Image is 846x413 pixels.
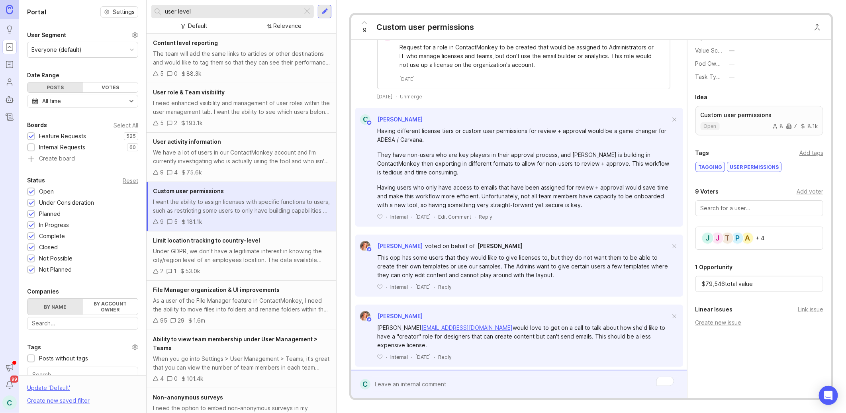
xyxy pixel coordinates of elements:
[27,156,138,163] a: Create board
[809,19,825,35] button: Close button
[178,316,184,325] div: 29
[153,49,330,67] div: The team will add the same links to articles or other destinations and would like to tag them so ...
[160,316,167,325] div: 95
[147,231,336,281] a: Limit location tracking to country-levelUnder GDPR, we don't have a legitimate interest in knowin...
[2,57,17,72] a: Roadmaps
[819,386,838,405] div: Open Intercom Messenger
[377,151,670,177] div: They have non-users who are key players in their approval process, and [PERSON_NAME] is building ...
[415,284,431,290] time: [DATE]
[772,123,783,129] div: 8
[39,187,54,196] div: Open
[411,213,412,220] div: ·
[160,119,164,127] div: 5
[355,114,423,125] a: C[PERSON_NAME]
[153,99,330,116] div: I need enhanced visibility and management of user roles within the user management tab. I want th...
[27,176,45,185] div: Status
[153,148,330,166] div: We have a lot of users in our ContactMonkey account and I'm currently investigating who is actual...
[174,374,178,383] div: 0
[695,73,724,80] label: Task Type
[186,119,203,127] div: 193.1k
[42,97,61,106] div: All time
[153,247,330,264] div: Under GDPR, we don't have a legitimate interest in knowing the city/region level of an employees ...
[114,123,138,127] div: Select All
[477,242,523,251] a: [PERSON_NAME]
[721,232,734,245] div: T
[411,354,412,360] div: ·
[174,168,178,177] div: 4
[390,213,408,220] div: Internal
[425,242,475,251] div: voted on behalf of
[129,144,136,151] p: 60
[160,217,164,226] div: 9
[147,281,336,330] a: File Manager organization & UI improvementsAs a user of the File Manager feature in ContactMonkey...
[438,284,452,290] div: Reply
[165,7,299,16] input: Search...
[695,106,823,135] a: Custom user permissionsopen878.1k
[729,46,735,55] div: —
[39,143,85,152] div: Internal Requests
[727,162,781,172] div: user permissions
[153,89,225,96] span: User role & Team visibility
[100,6,138,18] button: Settings
[160,168,164,177] div: 9
[377,127,670,144] div: Having different license tiers or custom user permissions for review + approval would be a game c...
[6,5,13,14] img: Canny Home
[366,247,372,252] img: member badge
[360,379,370,390] div: C
[377,313,423,319] span: [PERSON_NAME]
[415,354,431,360] time: [DATE]
[358,311,373,321] img: Bronwen W
[39,354,88,363] div: Posts without tags
[39,265,72,274] div: Not Planned
[729,59,735,68] div: —
[113,8,135,16] span: Settings
[377,183,670,209] div: Having users who only have access to emails that have been assigned for review + approval would s...
[153,296,330,314] div: As a user of the File Manager feature in ContactMonkey, I need the ability to move files into fol...
[2,378,17,392] button: Notifications
[32,370,133,379] input: Search...
[153,336,317,351] span: Ability to view team membership under User Management > Teams
[153,354,330,372] div: When you go into Settings > User Management > Teams, it's great that you can view the number of t...
[474,213,476,220] div: ·
[2,360,17,375] button: Announcements
[123,178,138,183] div: Reset
[193,316,205,325] div: 1.6m
[434,284,435,290] div: ·
[153,237,260,244] span: Limit location tracking to country-level
[355,311,423,321] a: Bronwen W[PERSON_NAME]
[39,254,72,263] div: Not Possible
[386,213,387,220] div: ·
[2,395,17,410] button: C
[695,187,719,196] div: 9 Voters
[479,213,492,220] div: Reply
[411,284,412,290] div: ·
[396,93,397,100] div: ·
[39,209,61,218] div: Planned
[2,22,17,37] a: Ideas
[798,305,823,314] div: Link issue
[160,267,163,276] div: 2
[160,69,164,78] div: 5
[363,26,366,35] span: 9
[147,133,336,182] a: User activity informationWe have a lot of users in our ContactMonkey account and I'm currently in...
[27,70,59,80] div: Date Range
[185,267,200,276] div: 53.0k
[27,120,47,130] div: Boards
[39,198,94,207] div: Under Consideration
[377,93,392,100] time: [DATE]
[701,111,818,119] p: Custom user permissions
[377,243,423,249] span: [PERSON_NAME]
[83,299,138,315] label: By account owner
[125,98,138,104] svg: toggle icon
[799,149,823,157] div: Add tags
[83,82,138,92] div: Votes
[399,43,657,69] div: Request for a role in ContactMonkey to be created that would be assigned to Administrators or IT ...
[153,188,224,194] span: Custom user permissions
[147,34,336,83] a: Content level reportingThe team will add the same links to articles or other destinations and wou...
[377,253,670,280] div: This opp has some users that they would like to give licenses to, but they do not want them to be...
[366,317,372,323] img: member badge
[696,162,725,172] div: tagging
[174,217,178,226] div: 5
[27,82,83,92] div: Posts
[27,343,41,352] div: Tags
